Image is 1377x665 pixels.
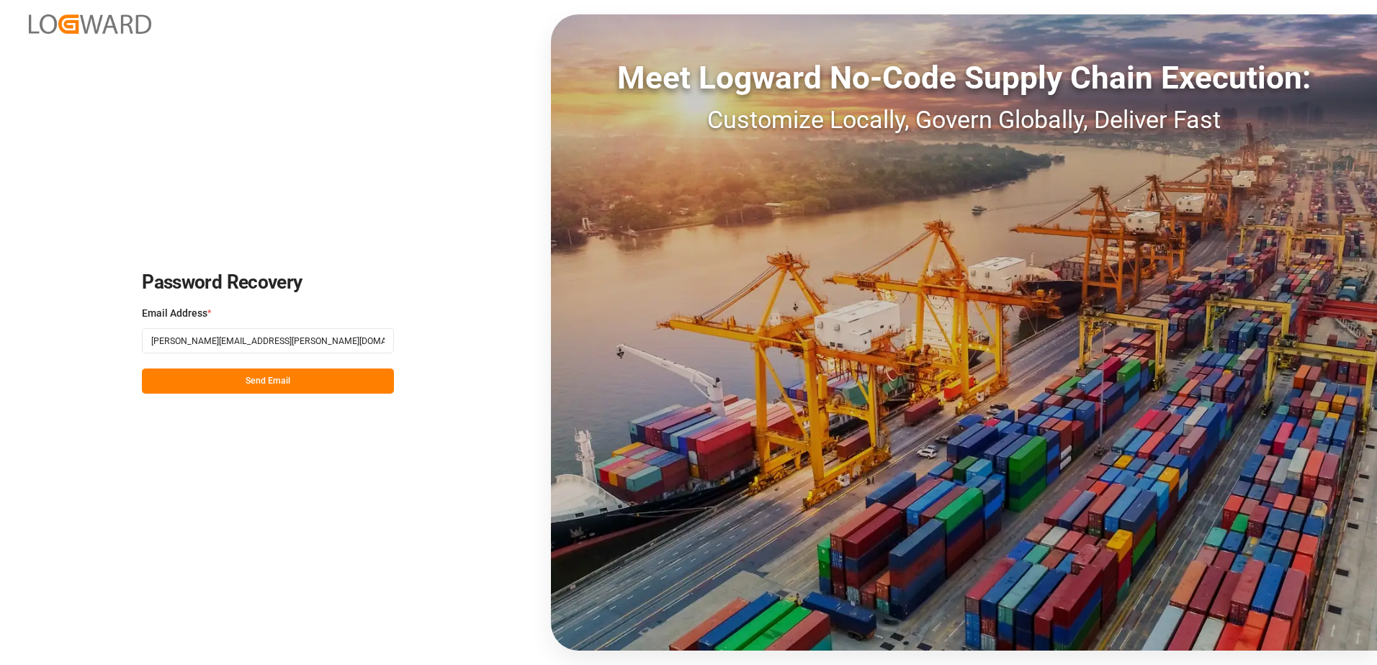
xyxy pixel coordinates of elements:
[142,328,394,353] input: Enter your registered email address
[142,271,394,294] h2: Password Recovery
[142,306,207,321] span: Email Address
[29,14,151,34] img: Logward_new_orange.png
[551,54,1377,101] div: Meet Logward No-Code Supply Chain Execution:
[142,368,394,394] button: Send Email
[551,101,1377,138] div: Customize Locally, Govern Globally, Deliver Fast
